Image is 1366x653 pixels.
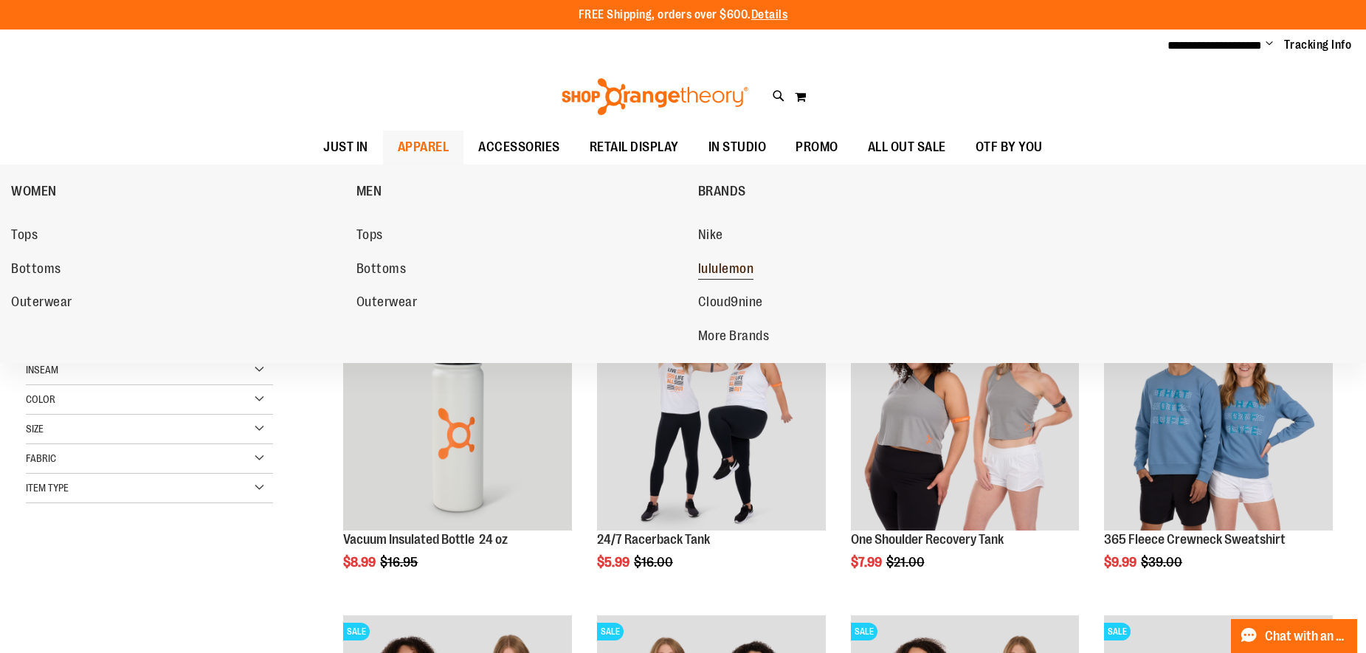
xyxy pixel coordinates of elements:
[1265,629,1348,643] span: Chat with an Expert
[343,623,370,640] span: SALE
[590,294,833,607] div: product
[343,532,508,547] a: Vacuum Insulated Bottle 24 oz
[323,131,368,164] span: JUST IN
[1284,37,1352,53] a: Tracking Info
[851,302,1080,533] a: Main view of One Shoulder Recovery TankSALE
[590,131,679,164] span: RETAIL DISPLAY
[708,131,767,164] span: IN STUDIO
[398,131,449,164] span: APPAREL
[597,555,632,570] span: $5.99
[559,78,751,115] img: Shop Orangetheory
[597,302,826,531] img: 24/7 Racerback Tank
[597,623,624,640] span: SALE
[851,555,884,570] span: $7.99
[698,294,763,313] span: Cloud9nine
[26,423,44,435] span: Size
[698,261,754,280] span: lululemon
[886,555,927,570] span: $21.00
[11,184,57,202] span: WOMEN
[356,227,383,246] span: Tops
[356,261,407,280] span: Bottoms
[356,294,418,313] span: Outerwear
[11,261,61,280] span: Bottoms
[356,184,382,202] span: MEN
[343,555,378,570] span: $8.99
[1266,38,1273,52] button: Account menu
[851,623,877,640] span: SALE
[844,294,1087,607] div: product
[1097,294,1340,607] div: product
[11,227,38,246] span: Tops
[336,294,579,607] div: product
[751,8,788,21] a: Details
[597,302,826,533] a: 24/7 Racerback TankSALE
[1104,555,1139,570] span: $9.99
[1104,302,1333,533] a: 365 Fleece Crewneck SweatshirtSALE
[851,532,1004,547] a: One Shoulder Recovery Tank
[868,131,946,164] span: ALL OUT SALE
[1104,623,1131,640] span: SALE
[343,302,572,533] a: Vacuum Insulated Bottle 24 ozSALE
[698,227,723,246] span: Nike
[26,452,56,464] span: Fabric
[698,184,746,202] span: BRANDS
[579,7,788,24] p: FREE Shipping, orders over $600.
[343,302,572,531] img: Vacuum Insulated Bottle 24 oz
[597,532,710,547] a: 24/7 Racerback Tank
[851,302,1080,531] img: Main view of One Shoulder Recovery Tank
[478,131,560,164] span: ACCESSORIES
[1104,532,1286,547] a: 365 Fleece Crewneck Sweatshirt
[1231,619,1358,653] button: Chat with an Expert
[380,555,420,570] span: $16.95
[634,555,675,570] span: $16.00
[26,393,55,405] span: Color
[11,294,72,313] span: Outerwear
[698,328,770,347] span: More Brands
[1104,302,1333,531] img: 365 Fleece Crewneck Sweatshirt
[26,482,69,494] span: Item Type
[796,131,838,164] span: PROMO
[26,364,58,376] span: Inseam
[976,131,1043,164] span: OTF BY YOU
[1141,555,1184,570] span: $39.00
